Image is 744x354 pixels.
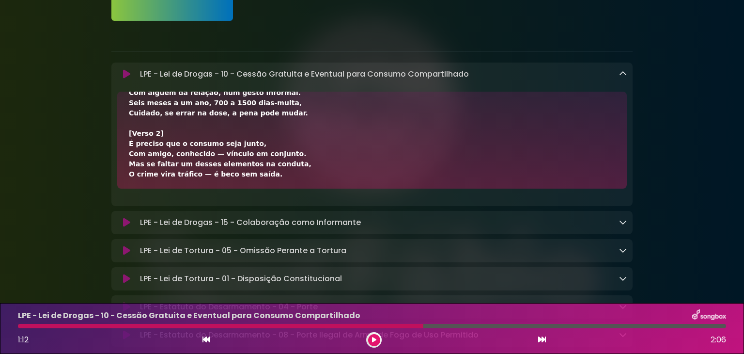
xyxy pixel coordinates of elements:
div: [Verso 1] Cessão sem lucro, só por ocasião, Com alguém próximo, na mesma intenção, Ainda que seja... [129,6,615,251]
p: LPE - Lei de Drogas - 15 - Colaboração como Informante [140,217,361,228]
p: LPE - Lei de Drogas - 10 - Cessão Gratuita e Eventual para Consumo Compartilhado [18,310,360,322]
p: LPE - Lei de Tortura - 01 - Disposição Constitucional [140,273,342,285]
span: 2:06 [711,334,726,346]
p: LPE - Lei de Drogas - 10 - Cessão Gratuita e Eventual para Consumo Compartilhado [140,68,469,80]
p: LPE - Lei de Tortura - 05 - Omissão Perante a Tortura [140,245,346,257]
img: songbox-logo-white.png [692,309,726,322]
span: 1:12 [18,334,29,345]
p: LPE - Estatuto do Desarmamento - 04 - Porte [140,301,318,313]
